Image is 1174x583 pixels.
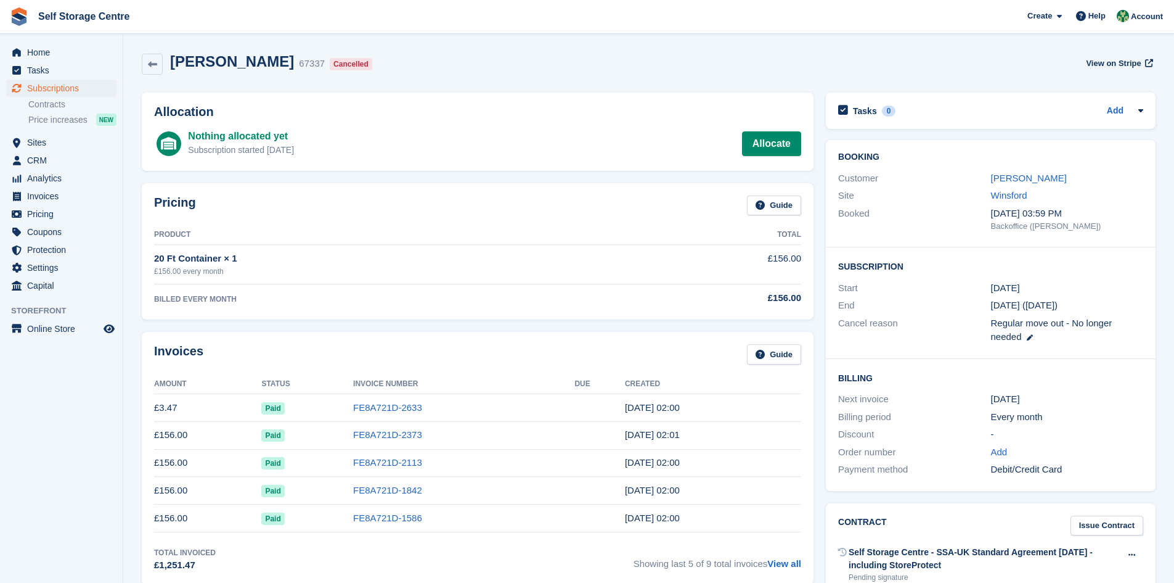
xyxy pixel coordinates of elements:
[991,392,1143,407] div: [DATE]
[27,241,101,258] span: Protection
[625,374,801,394] th: Created
[615,291,801,305] div: £156.00
[838,428,990,442] div: Discount
[27,223,101,241] span: Coupons
[188,144,294,157] div: Subscription started [DATE]
[188,129,294,144] div: Nothing allocated yet
[6,62,116,79] a: menu
[615,245,801,284] td: £156.00
[991,300,1058,310] span: [DATE] ([DATE])
[1131,10,1163,23] span: Account
[10,7,28,26] img: stora-icon-8386f47178a22dfd0bd8f6a31ec36ba5ce8667c1dd55bd0f319d3a0aa187defe.svg
[353,374,574,394] th: Invoice Number
[838,260,1143,272] h2: Subscription
[615,225,801,245] th: Total
[991,207,1143,221] div: [DATE] 03:59 PM
[991,190,1027,201] a: Winsford
[353,402,422,413] a: FE8A721D-2633
[838,371,1143,384] h2: Billing
[154,266,615,277] div: £156.00 every month
[838,281,990,296] div: Start
[991,281,1020,296] time: 2025-01-03 01:00:00 UTC
[353,457,422,468] a: FE8A721D-2113
[27,80,101,97] span: Subscriptions
[838,516,887,536] h2: Contract
[154,252,615,266] div: 20 Ft Container × 1
[6,152,116,169] a: menu
[991,463,1143,477] div: Debit/Credit Card
[6,320,116,337] a: menu
[6,277,116,294] a: menu
[27,152,101,169] span: CRM
[27,320,101,337] span: Online Store
[96,114,116,126] div: NEW
[154,394,261,422] td: £3.47
[747,344,801,365] a: Guide
[154,225,615,245] th: Product
[154,505,261,532] td: £156.00
[625,402,680,413] time: 2025-09-03 01:00:33 UTC
[625,429,680,440] time: 2025-08-03 01:01:00 UTC
[6,188,116,205] a: menu
[27,170,101,187] span: Analytics
[838,299,990,313] div: End
[353,513,422,523] a: FE8A721D-1586
[6,259,116,276] a: menu
[991,220,1143,233] div: Backoffice ([PERSON_NAME])
[353,485,422,495] a: FE8A721D-1842
[154,421,261,449] td: £156.00
[27,134,101,151] span: Sites
[11,305,123,317] span: Storefront
[261,402,284,415] span: Paid
[299,57,325,71] div: 67337
[838,316,990,344] div: Cancel reason
[27,44,101,61] span: Home
[261,513,284,525] span: Paid
[1081,53,1156,73] a: View on Stripe
[747,196,801,216] a: Guide
[27,62,101,79] span: Tasks
[838,189,990,203] div: Site
[102,321,116,336] a: Preview store
[330,58,372,70] div: Cancelled
[882,105,896,117] div: 0
[1086,57,1141,70] span: View on Stripe
[991,445,1008,460] a: Add
[991,410,1143,424] div: Every month
[767,558,801,569] a: View all
[838,445,990,460] div: Order number
[28,113,116,126] a: Price increases NEW
[838,172,990,186] div: Customer
[154,477,261,505] td: £156.00
[574,374,625,394] th: Due
[154,344,203,365] h2: Invoices
[33,6,134,27] a: Self Storage Centre
[838,392,990,407] div: Next invoice
[838,152,1143,162] h2: Booking
[154,374,261,394] th: Amount
[6,241,116,258] a: menu
[27,188,101,205] span: Invoices
[6,80,116,97] a: menu
[261,485,284,497] span: Paid
[991,173,1067,183] a: [PERSON_NAME]
[154,196,196,216] h2: Pricing
[838,410,990,424] div: Billing period
[634,547,801,573] span: Showing last 5 of 9 total invoices
[154,558,216,573] div: £1,251.47
[742,131,801,156] a: Allocate
[849,546,1120,572] div: Self Storage Centre - SSA-UK Standard Agreement [DATE] - including StoreProtect
[28,114,88,126] span: Price increases
[838,207,990,233] div: Booked
[1070,516,1143,536] a: Issue Contract
[849,572,1120,583] div: Pending signature
[1027,10,1052,22] span: Create
[838,463,990,477] div: Payment method
[625,457,680,468] time: 2025-07-03 01:00:29 UTC
[853,105,877,117] h2: Tasks
[625,485,680,495] time: 2025-06-03 01:00:08 UTC
[154,294,615,305] div: BILLED EVERY MONTH
[6,134,116,151] a: menu
[1088,10,1106,22] span: Help
[28,99,116,110] a: Contracts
